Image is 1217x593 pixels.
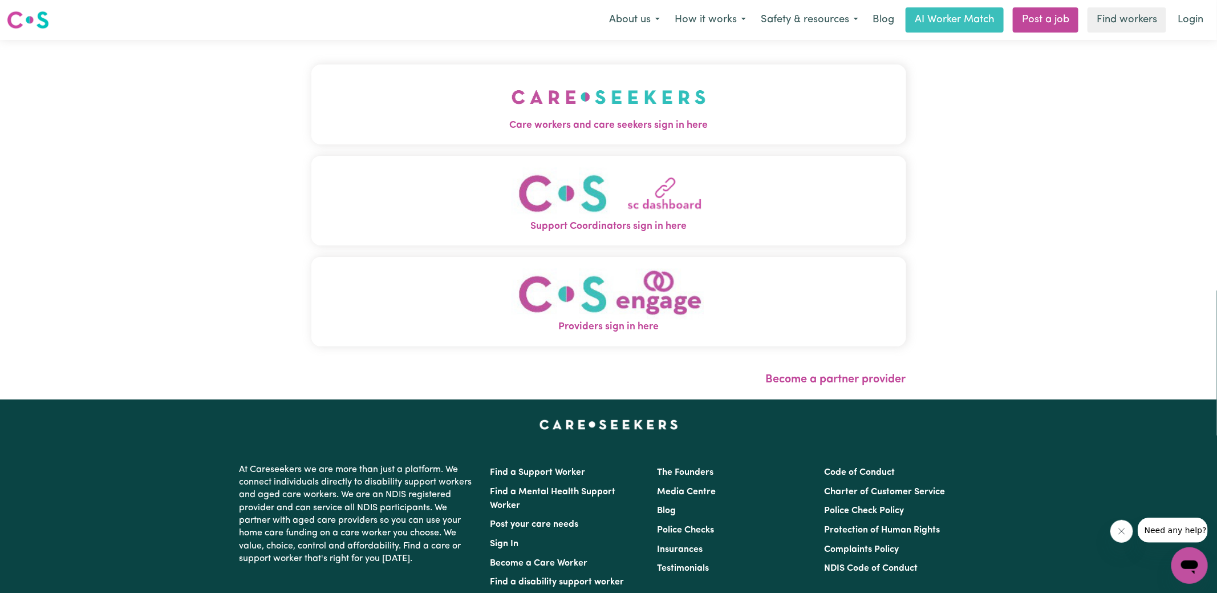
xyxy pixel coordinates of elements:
button: Safety & resources [753,8,866,32]
a: Find a disability support worker [490,578,624,587]
button: Providers sign in here [311,257,906,346]
span: Care workers and care seekers sign in here [311,118,906,133]
img: Careseekers logo [7,10,49,30]
a: Media Centre [657,487,716,497]
a: Post a job [1013,7,1078,33]
span: Providers sign in here [311,320,906,334]
button: How it works [667,8,753,32]
a: Charter of Customer Service [825,487,946,497]
a: Find a Mental Health Support Worker [490,487,615,510]
a: Complaints Policy [825,545,899,554]
a: Post your care needs [490,520,578,529]
a: Sign In [490,539,518,548]
iframe: Button to launch messaging window [1171,547,1208,584]
a: Code of Conduct [825,468,895,477]
a: Find workers [1088,7,1166,33]
a: NDIS Code of Conduct [825,564,918,573]
a: Careseekers home page [539,420,678,429]
a: Login [1171,7,1210,33]
span: Support Coordinators sign in here [311,219,906,234]
button: Care workers and care seekers sign in here [311,64,906,144]
a: Insurances [657,545,703,554]
a: Blog [866,7,901,33]
a: The Founders [657,468,713,477]
iframe: Close message [1110,520,1133,543]
a: Protection of Human Rights [825,526,940,535]
a: AI Worker Match [906,7,1004,33]
a: Careseekers logo [7,7,49,33]
a: Police Check Policy [825,506,904,515]
a: Find a Support Worker [490,468,585,477]
iframe: Message from company [1138,518,1208,543]
a: Become a partner provider [766,374,906,385]
button: Support Coordinators sign in here [311,156,906,245]
a: Police Checks [657,526,714,535]
button: About us [602,8,667,32]
a: Blog [657,506,676,515]
p: At Careseekers we are more than just a platform. We connect individuals directly to disability su... [239,459,476,570]
a: Testimonials [657,564,709,573]
a: Become a Care Worker [490,559,587,568]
